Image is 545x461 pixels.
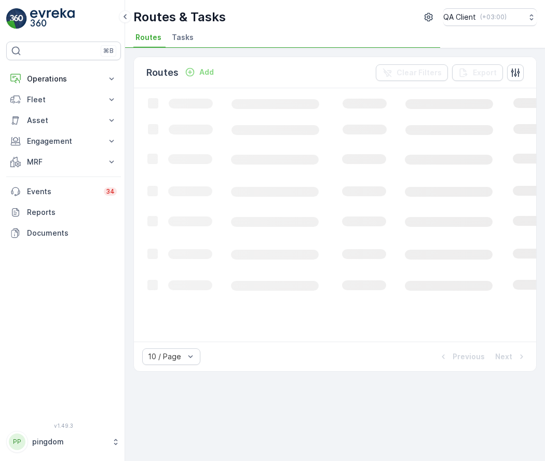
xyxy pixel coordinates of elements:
p: Documents [27,228,117,238]
button: Add [181,66,218,78]
button: MRF [6,152,121,172]
img: logo [6,8,27,29]
p: Add [199,67,214,77]
p: QA Client [443,12,476,22]
p: Clear Filters [397,67,442,78]
button: Operations [6,69,121,89]
p: MRF [27,157,100,167]
p: 34 [106,187,115,196]
p: ⌘B [103,47,114,55]
a: Reports [6,202,121,223]
p: Export [473,67,497,78]
button: PPpingdom [6,431,121,453]
p: Events [27,186,98,197]
img: logo_light-DOdMpM7g.png [30,8,75,29]
button: Clear Filters [376,64,448,81]
p: ( +03:00 ) [480,13,507,21]
button: Engagement [6,131,121,152]
p: pingdom [32,437,106,447]
button: Previous [437,350,486,363]
span: v 1.49.3 [6,423,121,429]
a: Events34 [6,181,121,202]
p: Routes & Tasks [133,9,226,25]
p: Routes [146,65,179,80]
button: Next [494,350,528,363]
button: Export [452,64,503,81]
p: Fleet [27,94,100,105]
p: Previous [453,351,485,362]
a: Documents [6,223,121,243]
p: Asset [27,115,100,126]
button: QA Client(+03:00) [443,8,537,26]
button: Fleet [6,89,121,110]
span: Routes [135,32,161,43]
span: Tasks [172,32,194,43]
p: Next [495,351,512,362]
p: Reports [27,207,117,218]
p: Engagement [27,136,100,146]
button: Asset [6,110,121,131]
div: PP [9,433,25,450]
p: Operations [27,74,100,84]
